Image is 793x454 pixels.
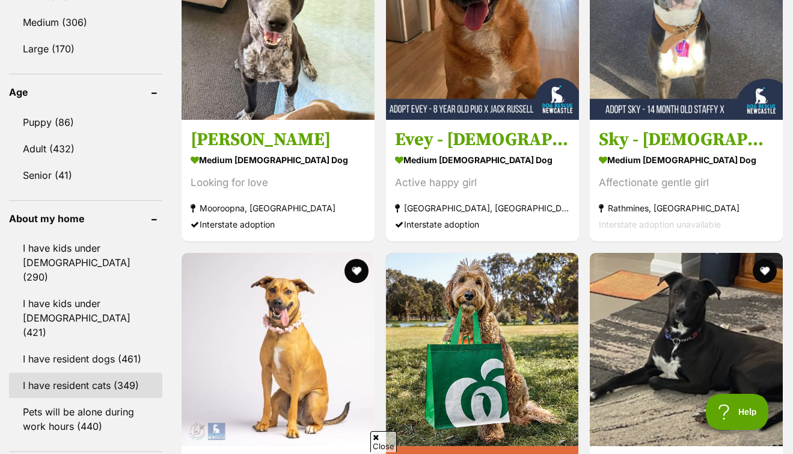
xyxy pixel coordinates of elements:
[599,128,774,151] h3: Sky - [DEMOGRAPHIC_DATA] Staffy X
[599,219,721,229] span: Interstate adoption unavailable
[344,259,369,283] button: favourite
[395,151,570,169] strong: medium [DEMOGRAPHIC_DATA] Dog
[191,200,366,216] strong: Mooroopna, [GEOGRAPHIC_DATA]
[9,87,162,98] header: Age
[191,216,366,232] div: Interstate adoption
[9,10,162,35] a: Medium (306)
[9,213,162,224] header: About my home
[706,394,769,430] iframe: Help Scout Beacon - Open
[386,119,579,241] a: Evey - [DEMOGRAPHIC_DATA] Pug x [PERSON_NAME] medium [DEMOGRAPHIC_DATA] Dog Active happy girl [GE...
[590,253,783,446] img: Zala - 1 Year Old Border Collie x Kelpie - Border Collie x Australian Kelpie Dog
[395,175,570,191] div: Active happy girl
[191,151,366,169] strong: medium [DEMOGRAPHIC_DATA] Dog
[182,253,375,446] img: Rosie - 1.5 Year Old Mixed Breed - German Shepherd Dog
[395,200,570,216] strong: [GEOGRAPHIC_DATA], [GEOGRAPHIC_DATA]
[9,235,162,290] a: I have kids under [DEMOGRAPHIC_DATA] (290)
[9,291,162,345] a: I have kids under [DEMOGRAPHIC_DATA] (421)
[395,128,570,151] h3: Evey - [DEMOGRAPHIC_DATA] Pug x [PERSON_NAME]
[395,216,570,232] div: Interstate adoption
[9,399,162,439] a: Pets will be alone during work hours (440)
[191,128,366,151] h3: [PERSON_NAME]
[9,163,162,188] a: Senior (41)
[9,346,162,372] a: I have resident dogs (461)
[590,119,783,241] a: Sky - [DEMOGRAPHIC_DATA] Staffy X medium [DEMOGRAPHIC_DATA] Dog Affectionate gentle girl Rathmine...
[9,36,162,61] a: Large (170)
[191,175,366,191] div: Looking for love
[9,136,162,161] a: Adult (432)
[9,110,162,135] a: Puppy (86)
[370,431,397,452] span: Close
[599,175,774,191] div: Affectionate gentle girl
[753,259,777,283] button: favourite
[182,119,375,241] a: [PERSON_NAME] medium [DEMOGRAPHIC_DATA] Dog Looking for love Mooroopna, [GEOGRAPHIC_DATA] Interst...
[599,200,774,216] strong: Rathmines, [GEOGRAPHIC_DATA]
[599,151,774,169] strong: medium [DEMOGRAPHIC_DATA] Dog
[9,373,162,398] a: I have resident cats (349)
